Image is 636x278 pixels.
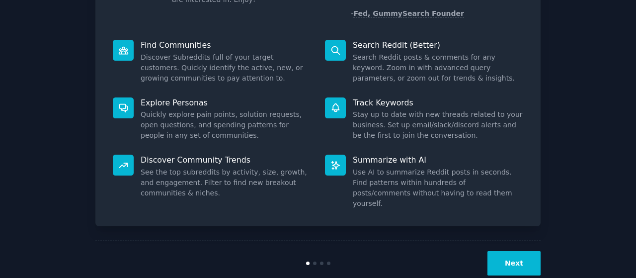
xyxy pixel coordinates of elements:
dd: Stay up to date with new threads related to your business. Set up email/slack/discord alerts and ... [353,109,523,141]
p: Discover Community Trends [141,155,311,165]
p: Find Communities [141,40,311,50]
p: Summarize with AI [353,155,523,165]
p: Track Keywords [353,97,523,108]
dd: See the top subreddits by activity, size, growth, and engagement. Filter to find new breakout com... [141,167,311,198]
dd: Quickly explore pain points, solution requests, open questions, and spending patterns for people ... [141,109,311,141]
dd: Search Reddit posts & comments for any keyword. Zoom in with advanced query parameters, or zoom o... [353,52,523,84]
div: - [351,8,464,19]
p: Search Reddit (Better) [353,40,523,50]
dd: Discover Subreddits full of your target customers. Quickly identify the active, new, or growing c... [141,52,311,84]
button: Next [487,251,541,276]
p: Explore Personas [141,97,311,108]
a: Fed, GummySearch Founder [353,9,464,18]
dd: Use AI to summarize Reddit posts in seconds. Find patterns within hundreds of posts/comments with... [353,167,523,209]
